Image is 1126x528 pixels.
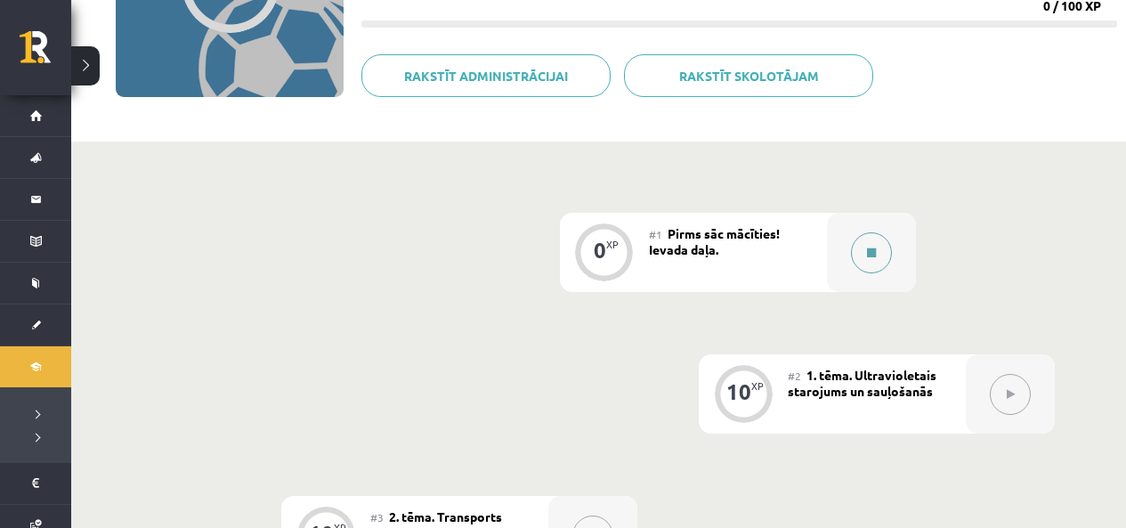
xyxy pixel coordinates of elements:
a: Rakstīt skolotājam [624,54,873,97]
span: #3 [370,510,384,524]
div: 10 [726,384,751,400]
div: XP [606,240,619,249]
a: Rakstīt administrācijai [361,54,611,97]
div: 0 [594,242,606,258]
span: #1 [649,227,662,241]
span: Pirms sāc mācīties! Ievada daļa. [649,225,780,257]
span: #2 [788,369,801,383]
div: XP [751,381,764,391]
span: 2. tēma. Transports [389,508,502,524]
span: 1. tēma. Ultravioletais starojums un sauļošanās [788,367,936,399]
a: Rīgas 1. Tālmācības vidusskola [20,31,71,76]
